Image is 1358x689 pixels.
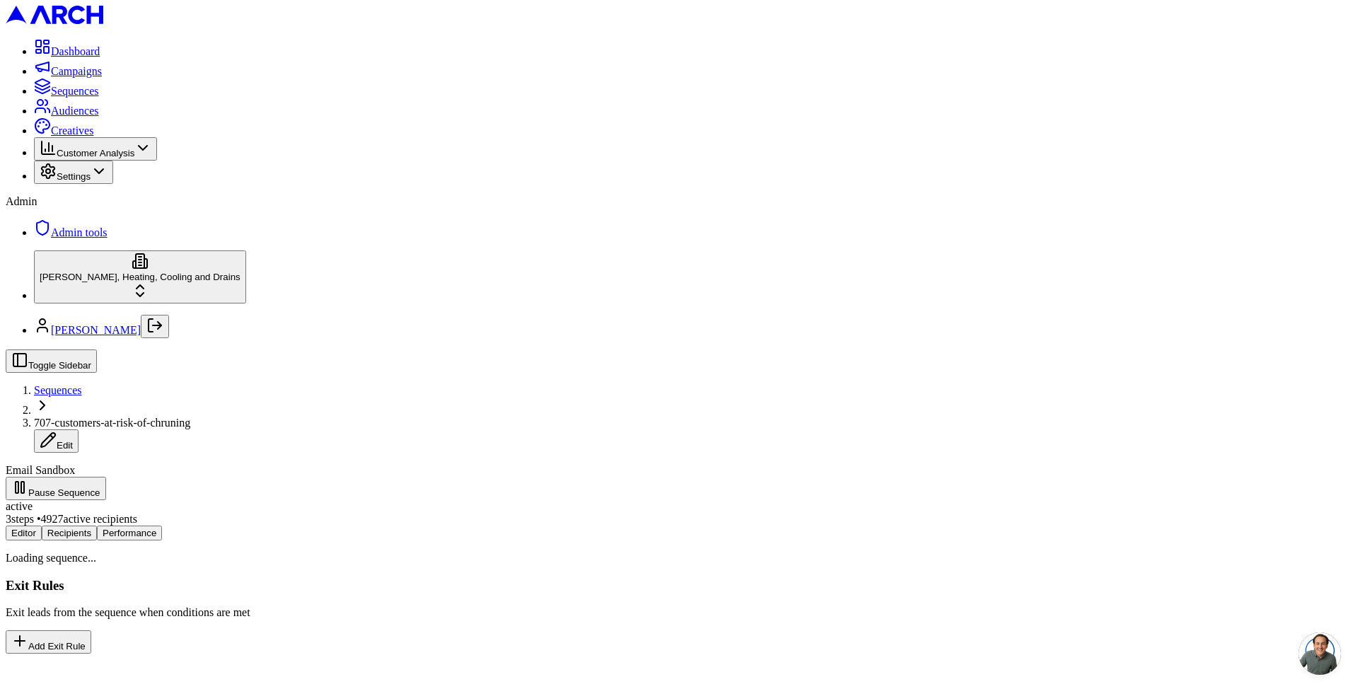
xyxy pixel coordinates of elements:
a: Sequences [34,384,82,396]
a: Audiences [34,105,99,117]
span: Toggle Sidebar [28,360,91,371]
a: Campaigns [34,65,102,77]
button: Log out [141,315,169,338]
button: Recipients [42,526,97,540]
nav: breadcrumb [6,384,1352,453]
span: Creatives [51,125,93,137]
button: Toggle Sidebar [6,349,97,373]
button: Customer Analysis [34,137,157,161]
div: active [6,500,1352,513]
span: Customer Analysis [57,148,134,158]
a: Dashboard [34,45,100,57]
p: Loading sequence... [6,552,1352,564]
span: Edit [57,440,73,451]
span: Admin tools [51,226,108,238]
a: [PERSON_NAME] [51,324,141,336]
button: Edit [34,429,79,453]
span: 707-customers-at-risk-of-chruning [34,417,190,429]
p: Exit leads from the sequence when conditions are met [6,606,1352,619]
span: Sequences [51,85,99,97]
button: Add Exit Rule [6,630,91,654]
a: Creatives [34,125,93,137]
span: Settings [57,171,91,182]
button: Settings [34,161,113,184]
a: Sequences [34,85,99,97]
div: Admin [6,195,1352,208]
h3: Exit Rules [6,578,1352,594]
span: Campaigns [51,65,102,77]
button: Pause Sequence [6,477,106,500]
button: Editor [6,526,42,540]
div: Open chat [1299,632,1341,675]
div: Email Sandbox [6,464,1352,477]
span: Audiences [51,105,99,117]
span: Dashboard [51,45,100,57]
span: 3 steps • 4927 active recipients [6,513,137,525]
span: [PERSON_NAME], Heating, Cooling and Drains [40,272,240,282]
button: [PERSON_NAME], Heating, Cooling and Drains [34,250,246,303]
a: Admin tools [34,226,108,238]
button: Performance [97,526,162,540]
